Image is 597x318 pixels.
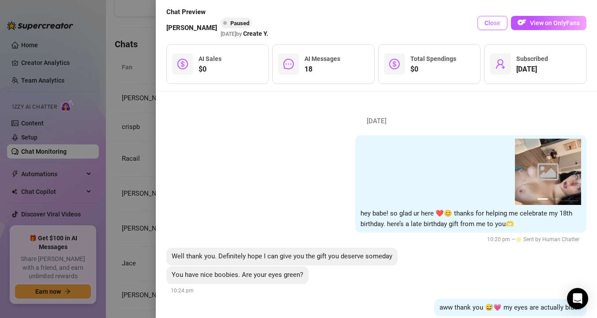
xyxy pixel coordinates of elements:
span: aww thank you 😅💗 my eyes are actually blue!! [439,303,581,311]
button: Close [477,16,507,30]
span: Well thank you. Definitely hope I can give you the gift you deserve someday [172,252,392,260]
span: 10:20 pm — [487,236,582,242]
span: AI Sales [199,55,222,62]
span: $0 [199,64,222,75]
span: Subscribed [516,55,548,62]
span: AI Messages [304,55,340,62]
span: 🌟 Sent by Human Chatter [515,236,579,242]
span: Total Spendings [410,55,456,62]
span: [DATE] [360,116,393,127]
span: message [283,59,294,69]
span: Chat Preview [166,7,268,18]
span: user-add [495,59,506,69]
span: 18 [304,64,340,75]
span: [DATE] [516,64,548,75]
button: next [571,168,578,175]
span: Create Y. [243,29,268,38]
span: 10:24 pm [171,288,194,294]
span: hey babe! so glad ur here ❤️😊 thanks for helping me celebrate my 18th birthday. here’s a late bir... [360,209,572,228]
span: View on OnlyFans [530,19,580,26]
span: Paused [230,20,249,26]
img: OF [518,18,526,27]
span: $0 [410,64,456,75]
span: [PERSON_NAME] [166,23,217,34]
div: Open Intercom Messenger [567,288,588,309]
span: dollar [389,59,400,69]
button: prev [518,168,526,175]
button: OFView on OnlyFans [511,16,586,30]
span: Close [484,19,500,26]
span: [DATE] by [221,31,268,37]
button: 2 [552,198,559,200]
span: dollar [177,59,188,69]
span: You have nice boobies. Are your eyes green? [172,271,303,279]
